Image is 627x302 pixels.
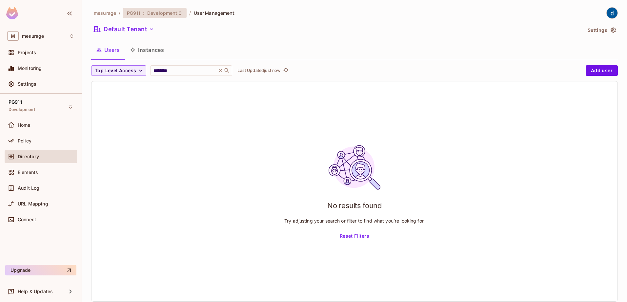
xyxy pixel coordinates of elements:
[143,11,145,16] span: :
[18,185,39,191] span: Audit Log
[18,170,38,175] span: Elements
[282,67,290,75] button: refresh
[18,138,31,143] span: Policy
[9,107,35,112] span: Development
[5,265,76,275] button: Upgrade
[189,10,191,16] li: /
[9,99,22,105] span: PG911
[147,10,177,16] span: Development
[607,8,617,18] img: dev 911gcl
[280,67,290,75] span: Click to refresh data
[7,31,19,41] span: M
[18,122,30,128] span: Home
[94,10,116,16] span: the active workspace
[127,10,140,16] span: PG911
[91,65,146,76] button: Top Level Access
[91,42,125,58] button: Users
[119,10,120,16] li: /
[284,218,425,224] p: Try adjusting your search or filter to find what you’re looking for.
[18,50,36,55] span: Projects
[194,10,235,16] span: User Management
[18,81,36,87] span: Settings
[585,25,618,35] button: Settings
[95,67,136,75] span: Top Level Access
[18,154,39,159] span: Directory
[18,201,48,206] span: URL Mapping
[327,201,382,210] h1: No results found
[22,33,44,39] span: Workspace: mesurage
[337,231,372,242] button: Reset Filters
[237,68,280,73] p: Last Updated just now
[125,42,169,58] button: Instances
[6,7,18,19] img: SReyMgAAAABJRU5ErkJggg==
[283,67,289,74] span: refresh
[18,289,53,294] span: Help & Updates
[586,65,618,76] button: Add user
[18,66,42,71] span: Monitoring
[91,24,157,34] button: Default Tenant
[18,217,36,222] span: Connect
